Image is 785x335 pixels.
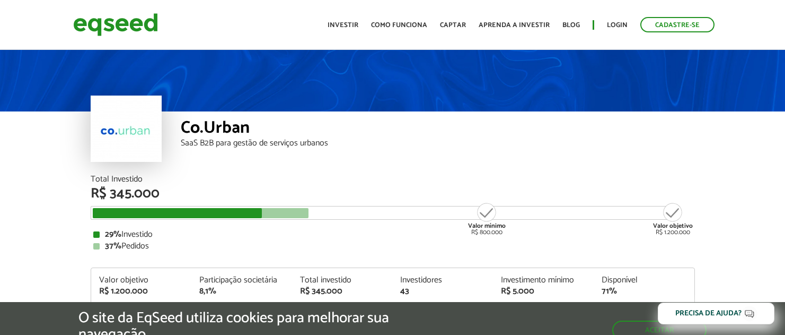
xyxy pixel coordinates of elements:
div: R$ 345.000 [300,287,385,296]
strong: 29% [105,227,121,242]
a: Blog [562,22,580,29]
a: Captar [440,22,466,29]
a: Cadastre-se [640,17,715,32]
div: Disponível [602,276,686,285]
div: R$ 800.000 [467,202,507,236]
div: Investido [93,230,692,239]
a: Como funciona [371,22,427,29]
div: Participação societária [199,276,284,285]
img: EqSeed [73,11,158,39]
div: Valor objetivo [99,276,184,285]
div: 8,1% [199,287,284,296]
div: SaaS B2B para gestão de serviços urbanos [181,139,695,148]
strong: 37% [105,239,121,253]
div: Investimento mínimo [501,276,586,285]
div: Pedidos [93,242,692,251]
a: Aprenda a investir [479,22,550,29]
div: 71% [602,287,686,296]
div: Co.Urban [181,119,695,139]
a: Login [607,22,628,29]
div: R$ 1.200.000 [99,287,184,296]
a: Investir [328,22,358,29]
div: Investidores [400,276,485,285]
div: R$ 1.200.000 [653,202,693,236]
div: Total Investido [91,175,695,184]
div: R$ 345.000 [91,187,695,201]
strong: Valor objetivo [653,221,693,231]
div: 43 [400,287,485,296]
div: R$ 5.000 [501,287,586,296]
div: Total investido [300,276,385,285]
strong: Valor mínimo [468,221,506,231]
